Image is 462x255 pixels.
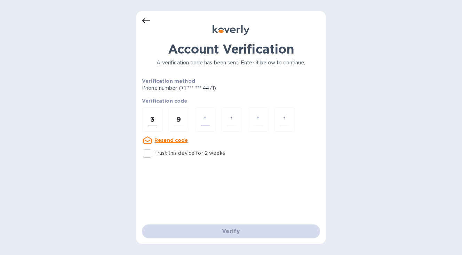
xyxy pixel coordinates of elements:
p: A verification code has been sent. Enter it below to continue. [142,59,320,66]
h1: Account Verification [142,42,320,56]
p: Verification code [142,97,320,104]
p: Trust this device for 2 weeks [154,150,225,157]
p: Phone number (+1 *** *** 4471) [142,85,269,92]
u: Resend code [154,137,188,143]
b: Verification method [142,78,195,84]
